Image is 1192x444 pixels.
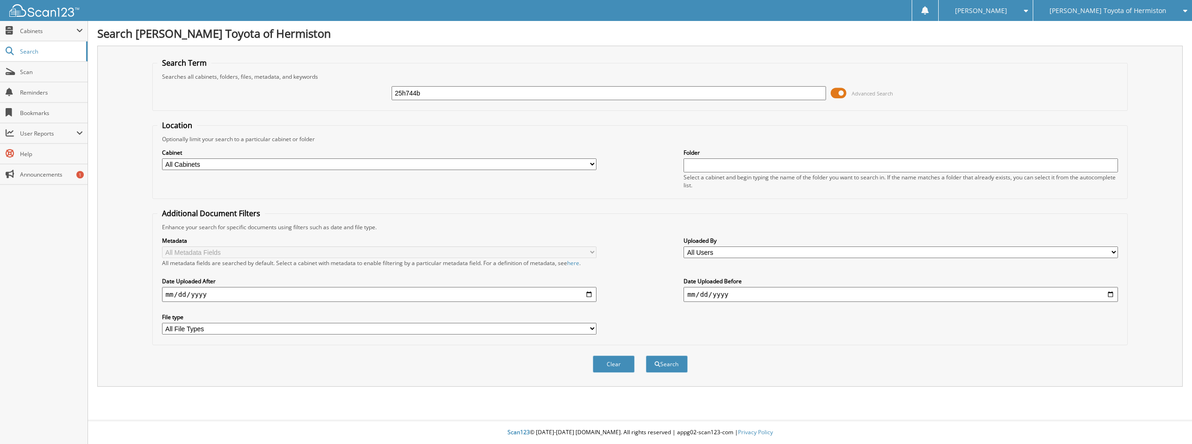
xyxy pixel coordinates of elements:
[593,355,635,373] button: Clear
[20,68,83,76] span: Scan
[157,208,265,219] legend: Additional Document Filters
[162,259,596,267] div: All metadata fields are searched by default. Select a cabinet with metadata to enable filtering b...
[88,421,1192,444] div: © [DATE]-[DATE] [DOMAIN_NAME]. All rights reserved | appg02-scan123-com |
[20,89,83,96] span: Reminders
[97,26,1183,41] h1: Search [PERSON_NAME] Toyota of Hermiston
[162,149,596,157] label: Cabinet
[157,73,1123,81] div: Searches all cabinets, folders, files, metadata, and keywords
[20,171,83,178] span: Announcements
[157,223,1123,231] div: Enhance your search for specific documents using filters such as date and file type.
[9,4,79,17] img: scan123-logo-white.svg
[20,150,83,158] span: Help
[684,173,1118,189] div: Select a cabinet and begin typing the name of the folder you want to search in. If the name match...
[157,135,1123,143] div: Optionally limit your search to a particular cabinet or folder
[646,355,688,373] button: Search
[1050,8,1166,14] span: [PERSON_NAME] Toyota of Hermiston
[1145,399,1192,444] iframe: Chat Widget
[684,237,1118,245] label: Uploaded By
[852,90,893,97] span: Advanced Search
[162,287,596,302] input: start
[157,58,211,68] legend: Search Term
[508,428,530,436] span: Scan123
[162,277,596,285] label: Date Uploaded After
[162,313,596,321] label: File type
[738,428,773,436] a: Privacy Policy
[76,171,84,178] div: 1
[684,149,1118,157] label: Folder
[20,48,81,55] span: Search
[955,8,1007,14] span: [PERSON_NAME]
[567,259,579,267] a: here
[157,120,197,130] legend: Location
[20,27,76,35] span: Cabinets
[162,237,596,245] label: Metadata
[684,287,1118,302] input: end
[20,130,76,137] span: User Reports
[684,277,1118,285] label: Date Uploaded Before
[20,109,83,117] span: Bookmarks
